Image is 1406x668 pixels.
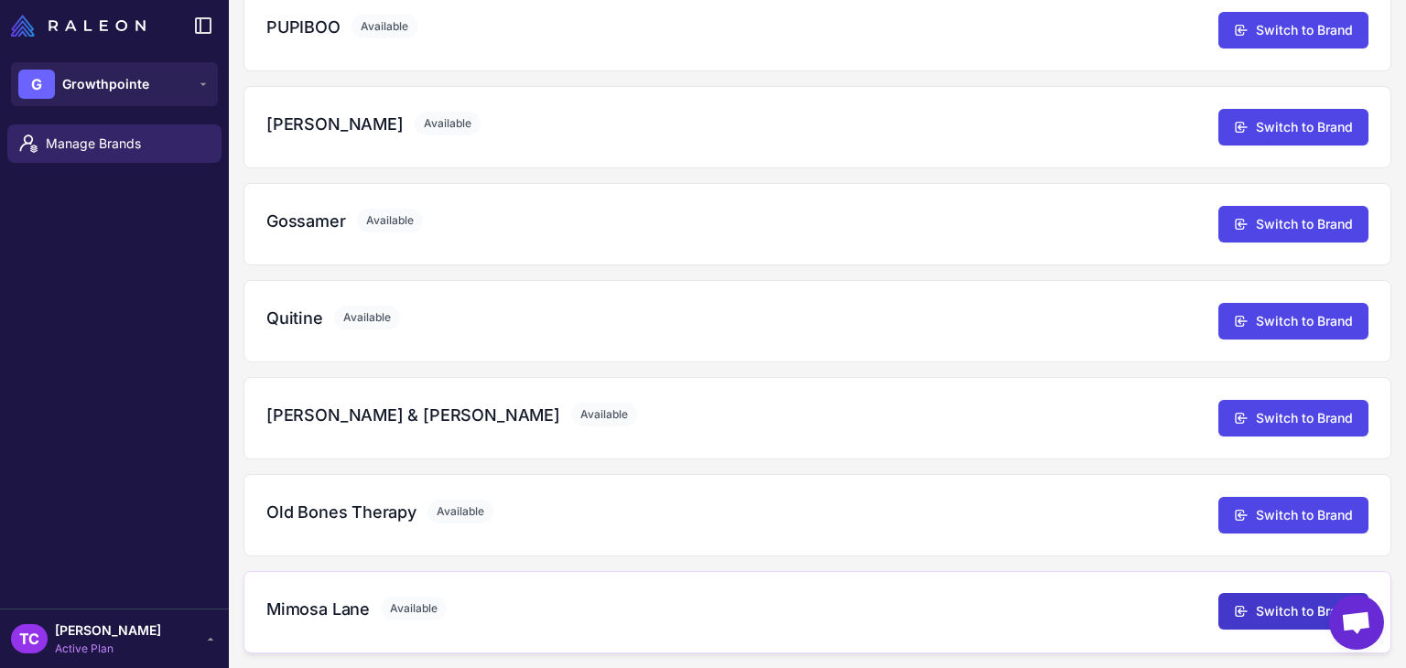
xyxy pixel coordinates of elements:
[7,124,222,163] a: Manage Brands
[415,112,481,135] span: Available
[18,70,55,99] div: G
[266,500,416,524] h3: Old Bones Therapy
[334,306,400,329] span: Available
[46,134,207,154] span: Manage Brands
[266,403,560,427] h3: [PERSON_NAME] & [PERSON_NAME]
[1218,593,1368,630] button: Switch to Brand
[11,624,48,653] div: TC
[62,74,149,94] span: Growthpointe
[11,15,146,37] img: Raleon Logo
[1218,109,1368,145] button: Switch to Brand
[266,112,404,136] h3: [PERSON_NAME]
[266,209,346,233] h3: Gossamer
[427,500,493,523] span: Available
[266,15,341,39] h3: PUPIBOO
[351,15,417,38] span: Available
[1218,400,1368,436] button: Switch to Brand
[266,597,370,621] h3: Mimosa Lane
[55,641,161,657] span: Active Plan
[571,403,637,426] span: Available
[381,597,447,620] span: Available
[1218,303,1368,339] button: Switch to Brand
[1218,206,1368,242] button: Switch to Brand
[1329,595,1384,650] a: Open chat
[11,62,218,106] button: GGrowthpointe
[357,209,423,232] span: Available
[1218,12,1368,48] button: Switch to Brand
[266,306,323,330] h3: Quitine
[1218,497,1368,533] button: Switch to Brand
[55,620,161,641] span: [PERSON_NAME]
